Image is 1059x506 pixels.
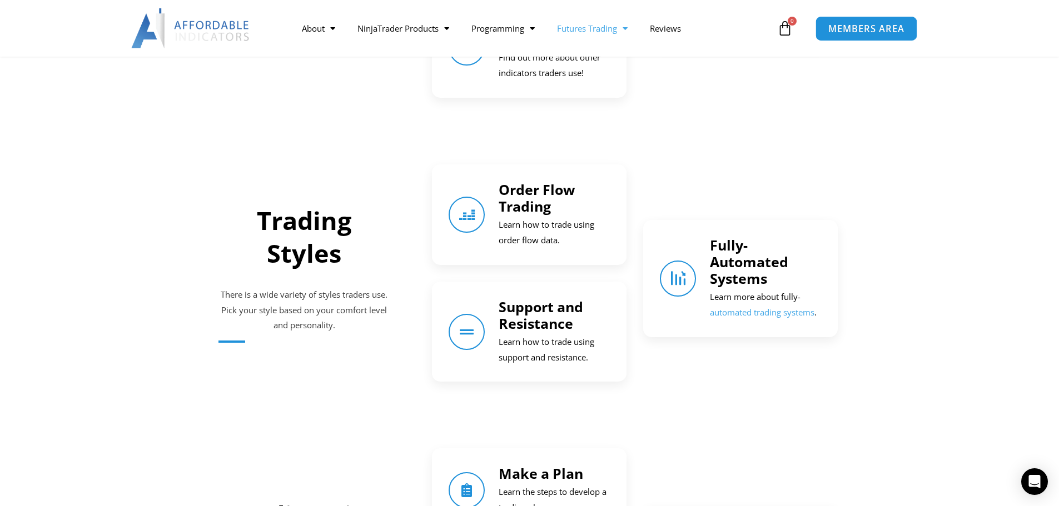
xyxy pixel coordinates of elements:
a: Programming [460,16,546,41]
img: LogoAI | Affordable Indicators – NinjaTrader [131,8,251,48]
p: Learn more about fully- . [710,289,821,320]
a: Futures Trading [546,16,639,41]
p: Find out more about other indicators traders use! [499,50,610,81]
a: Fully-Automated Systems [710,236,788,288]
a: Order Flow Trading [499,180,575,216]
a: Support and Resistance [449,314,485,350]
a: Support and Resistance [499,297,583,333]
span: MEMBERS AREA [828,24,904,33]
a: About [291,16,346,41]
a: Fully-Automated Systems [660,260,696,297]
p: Learn how to trade using order flow data. [499,217,610,248]
a: 0 [760,12,809,44]
a: automated trading systems [710,307,814,318]
p: There is a wide variety of styles traders use. Pick your style based on your comfort level and pe... [218,287,391,334]
h2: Trading Styles [218,204,391,269]
a: Order Flow Trading [449,197,485,233]
nav: Menu [291,16,774,41]
a: Reviews [639,16,692,41]
a: Make a Plan [499,464,583,483]
div: Open Intercom Messenger [1021,468,1048,495]
a: NinjaTrader Products [346,16,460,41]
p: Learn how to trade using support and resistance. [499,334,610,365]
span: 0 [788,17,797,26]
a: MEMBERS AREA [816,16,917,41]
